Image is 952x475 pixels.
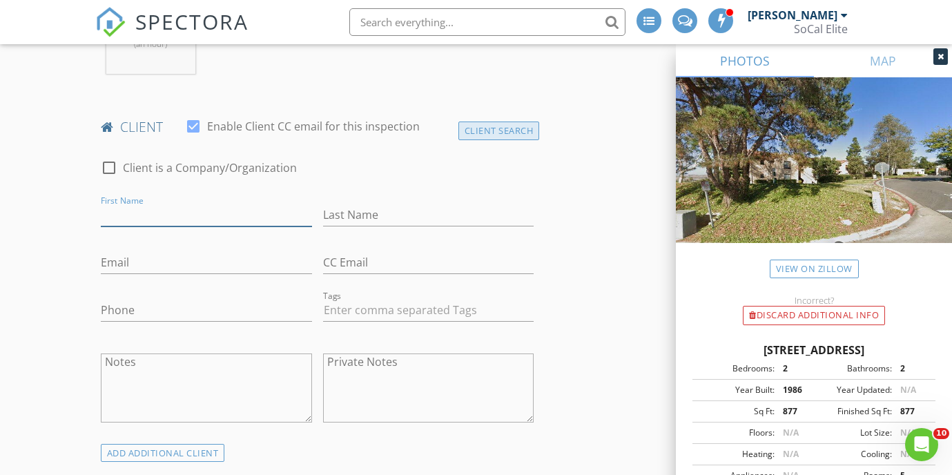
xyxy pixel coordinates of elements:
[775,384,814,396] div: 1986
[933,428,949,439] span: 10
[697,448,775,461] div: Heating:
[783,427,799,438] span: N/A
[349,8,625,36] input: Search everything...
[775,405,814,418] div: 877
[458,122,540,140] div: Client Search
[743,306,885,325] div: Discard Additional info
[900,427,916,438] span: N/A
[101,444,225,463] div: ADD ADDITIONAL client
[697,362,775,375] div: Bedrooms:
[135,7,249,36] span: SPECTORA
[123,161,297,175] label: Client is a Company/Organization
[900,448,916,460] span: N/A
[676,44,814,77] a: PHOTOS
[814,384,892,396] div: Year Updated:
[794,22,848,36] div: SoCal Elite
[748,8,837,22] div: [PERSON_NAME]
[905,428,938,461] iframe: Intercom live chat
[814,427,892,439] div: Lot Size:
[892,405,931,418] div: 877
[783,448,799,460] span: N/A
[676,77,952,276] img: streetview
[697,384,775,396] div: Year Built:
[697,427,775,439] div: Floors:
[692,342,935,358] div: [STREET_ADDRESS]
[697,405,775,418] div: Sq Ft:
[814,448,892,461] div: Cooling:
[814,44,952,77] a: MAP
[892,362,931,375] div: 2
[814,362,892,375] div: Bathrooms:
[775,362,814,375] div: 2
[814,405,892,418] div: Finished Sq Ft:
[207,119,420,133] label: Enable Client CC email for this inspection
[95,7,126,37] img: The Best Home Inspection Software - Spectora
[900,384,916,396] span: N/A
[95,19,249,48] a: SPECTORA
[676,295,952,306] div: Incorrect?
[101,118,534,136] h4: client
[770,260,859,278] a: View on Zillow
